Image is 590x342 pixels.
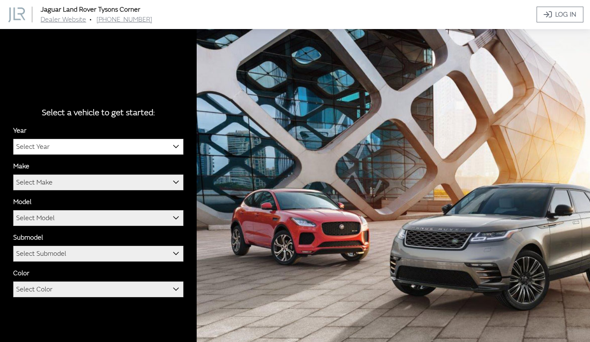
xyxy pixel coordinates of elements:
[41,15,86,24] a: Dealer Website
[13,107,183,119] div: Select a vehicle to get started:
[13,281,183,297] span: Select Color
[8,7,25,22] img: Dashboard
[13,197,31,207] label: Model
[13,175,183,190] span: Select Make
[16,139,50,154] span: Select Year
[14,175,183,190] span: Select Make
[89,15,92,24] span: •
[13,246,183,262] span: Select Submodel
[13,139,183,155] span: Select Year
[41,5,140,14] a: Jaguar Land Rover Tysons Corner
[14,282,183,297] span: Select Color
[8,7,39,22] a: Jaguar Land Rover Tysons Corner logo
[16,175,53,190] span: Select Make
[13,233,43,243] label: Submodel
[14,211,183,226] span: Select Model
[16,282,53,297] span: Select Color
[96,15,152,24] a: [PHONE_NUMBER]
[14,139,183,154] span: Select Year
[537,7,583,22] a: Log In
[14,246,183,261] span: Select Submodel
[13,126,26,136] label: Year
[16,211,55,226] span: Select Model
[555,10,576,19] span: Log In
[13,268,29,278] label: Color
[13,161,29,171] label: Make
[16,246,66,261] span: Select Submodel
[13,210,183,226] span: Select Model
